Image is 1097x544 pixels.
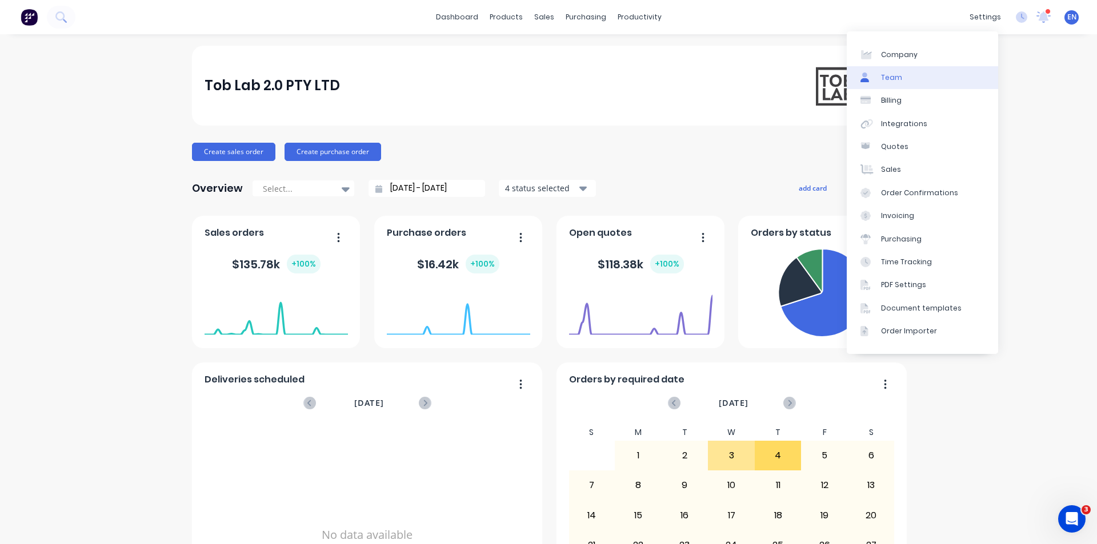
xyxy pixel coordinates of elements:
div: + 100 % [287,255,321,273]
div: 8 [615,471,661,499]
a: Sales [847,158,998,181]
div: + 100 % [650,255,684,273]
span: Purchase orders [387,226,466,240]
a: PDF Settings [847,273,998,296]
span: Open quotes [569,226,632,240]
button: Create purchase order [285,143,381,161]
div: S [848,424,895,441]
div: 19 [802,501,847,530]
div: 10 [708,471,754,499]
div: yes thats fine go ahead thanks [86,140,210,152]
div: 18 [755,501,801,530]
div: Team [881,72,902,83]
div: Integrations [881,119,927,129]
div: 4 status selected [505,182,577,194]
button: 4 status selected [499,180,596,197]
div: 16 [662,501,708,530]
a: Order Confirmations [847,182,998,204]
a: Quotes [847,135,998,158]
div: yes thats fine go ahead thanks [77,134,219,159]
div: 2 [662,441,708,470]
div: Company [881,50,918,60]
div: THERE IS SOMETHING WRONG WITH THE EMAIL SYSTEM HE IS NOW NOT GETTING THE VERIFICATION EMAIL [41,252,219,300]
div: 15 [615,501,661,530]
div: purchasing [560,9,612,26]
div: Eddie says… [9,252,219,309]
div: 11 [755,471,801,499]
img: Profile image for Maricar [33,6,51,25]
p: Active in the last 15m [55,14,137,26]
button: edit dashboard [841,180,905,195]
div: 17 [708,501,754,530]
a: Billing [847,89,998,112]
div: 1 [615,441,661,470]
div: Time Tracking [881,257,932,267]
div: sales [529,9,560,26]
div: Overview [192,177,243,200]
div: 5 [802,441,847,470]
img: Factory [21,9,38,26]
div: 7 [569,471,615,499]
div: settings [964,9,1007,26]
span: Orders by status [751,226,831,240]
button: Create sales order [192,143,275,161]
div: Maricar says… [9,168,219,252]
a: Order Importer [847,320,998,342]
div: Sales [881,164,901,175]
div: Let me go ahead and delete the previous account that was created using that email address. Just a... [9,18,187,99]
div: Maricar says… [9,18,219,100]
div: Would that be okay? [18,107,100,118]
span: [DATE] [354,397,384,409]
div: products [484,9,529,26]
textarea: Message… [10,350,219,369]
a: Team [847,66,998,89]
h1: Maricar [55,6,90,14]
div: M [615,424,662,441]
div: 14 [569,501,615,530]
div: Hi [PERSON_NAME], did they use the invite link sent via email, or the one I shared here? [9,309,187,356]
button: Upload attachment [54,374,63,383]
div: Maricar says… [9,100,219,134]
div: 9 [662,471,708,499]
button: Emoji picker [18,374,27,383]
a: Integrations [847,112,998,135]
button: go back [7,5,29,26]
div: Invoicing [881,211,914,221]
div: $ 16.42k [417,255,499,273]
div: Order Confirmations [881,188,958,198]
span: [DATE] [719,397,748,409]
div: 3 [708,441,754,470]
div: Eddie says… [9,134,219,168]
span: Sales orders [205,226,264,240]
div: 6 [848,441,894,470]
iframe: Intercom live chat [1058,505,1086,533]
button: Send a message… [196,369,214,388]
a: [URL][DOMAIN_NAME] [18,225,107,235]
div: $ 118.38k [598,255,684,273]
button: Start recording [73,374,82,383]
a: Company [847,43,998,66]
div: 13 [848,471,894,499]
div: productivity [612,9,667,26]
span: 3 [1082,505,1091,514]
div: S [568,424,615,441]
div: THERE IS SOMETHING WRONG WITH THE EMAIL SYSTEM HE IS NOW NOT GETTING THE VERIFICATION EMAIL [50,259,210,293]
img: Tob Lab 2.0 PTY LTD [812,62,863,110]
button: add card [791,180,834,195]
div: Purchasing [881,234,922,244]
div: Billing [881,95,902,106]
a: Purchasing [847,227,998,250]
div: Document templates [881,303,962,313]
div: Maricar says… [9,309,219,357]
div: Would that be okay? [9,100,109,125]
div: Hi [PERSON_NAME], did they use the invite link sent via email, or the one I shared here? [18,316,178,349]
div: It has now been deleted, and I’ve resent the new invite to the email address. Please check your e... [18,175,178,219]
div: F [801,424,848,441]
button: Home [179,5,201,26]
span: EN [1067,12,1076,22]
div: T [755,424,802,441]
button: Gif picker [36,374,45,383]
div: Order Importer [881,326,937,336]
div: T [662,424,708,441]
a: Time Tracking [847,251,998,273]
